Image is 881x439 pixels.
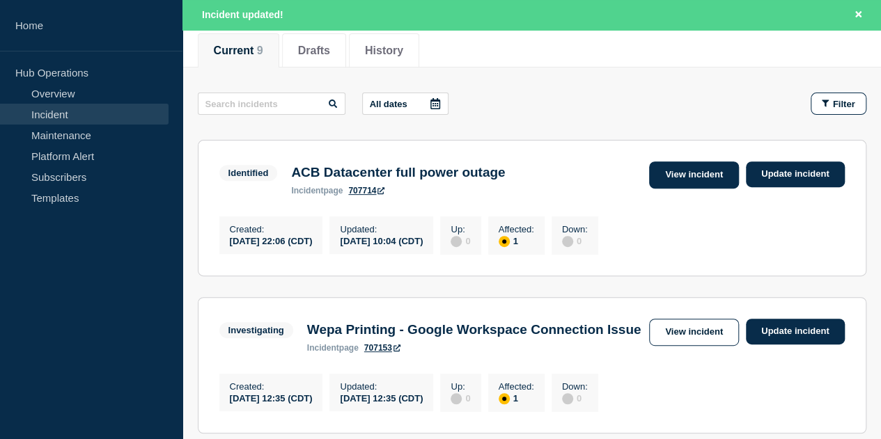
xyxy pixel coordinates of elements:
button: History [365,45,403,57]
div: 0 [562,392,588,404]
div: disabled [451,236,462,247]
div: disabled [451,393,462,404]
a: 707714 [348,186,384,195]
div: 0 [562,234,588,247]
button: Filter [811,93,866,115]
p: Up : [451,381,470,392]
p: Created : [230,224,313,234]
h3: ACB Datacenter full power outage [291,165,505,180]
p: Down : [562,381,588,392]
p: Affected : [499,381,534,392]
p: page [291,186,343,195]
p: Updated : [340,224,423,234]
div: disabled [562,393,573,404]
span: incident [291,186,323,195]
p: Affected : [499,224,534,234]
div: affected [499,393,510,404]
div: [DATE] 12:35 (CDT) [230,392,313,404]
p: Up : [451,224,470,234]
span: Identified [219,165,278,181]
div: 0 [451,392,470,404]
p: All dates [370,99,407,109]
a: 707153 [364,343,400,353]
span: incident [307,343,339,353]
div: 0 [451,234,470,247]
a: Update incident [746,319,845,344]
span: Filter [833,99,855,109]
div: affected [499,236,510,247]
button: Current 9 [214,45,263,57]
button: Drafts [298,45,330,57]
span: Investigating [219,322,293,338]
a: View incident [649,161,739,189]
p: page [307,343,359,353]
span: 9 [257,45,263,56]
div: [DATE] 12:35 (CDT) [340,392,423,404]
p: Created : [230,381,313,392]
p: Updated : [340,381,423,392]
a: Update incident [746,161,845,187]
button: Close banner [850,7,867,23]
div: disabled [562,236,573,247]
a: View incident [649,319,739,346]
input: Search incidents [198,93,345,115]
div: [DATE] 10:04 (CDT) [340,234,423,246]
h3: Wepa Printing - Google Workspace Connection Issue [307,322,641,337]
span: Incident updated! [202,9,283,20]
p: Down : [562,224,588,234]
div: 1 [499,234,534,247]
div: [DATE] 22:06 (CDT) [230,234,313,246]
div: 1 [499,392,534,404]
button: All dates [362,93,449,115]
